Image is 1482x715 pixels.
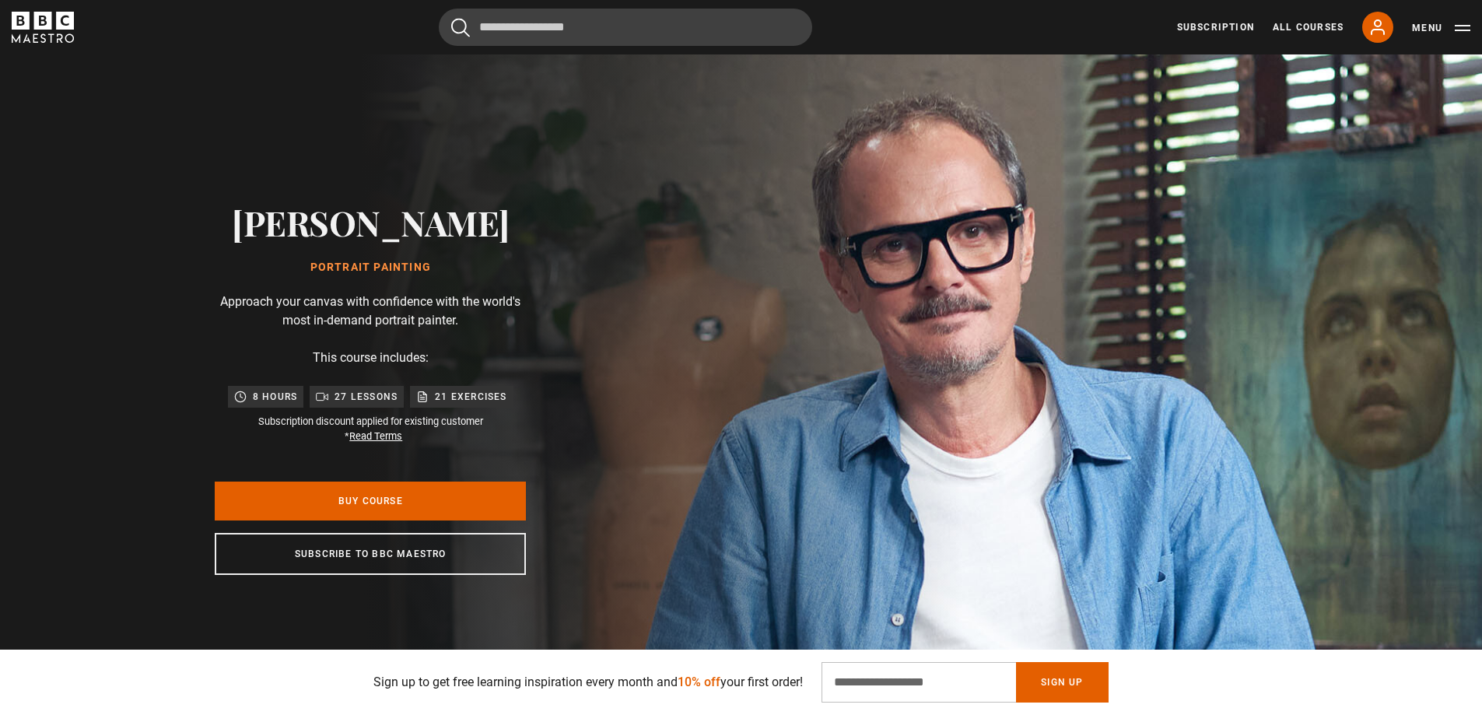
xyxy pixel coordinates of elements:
[1016,662,1108,703] button: Sign Up
[1177,20,1254,34] a: Subscription
[678,675,720,689] span: 10% off
[215,482,526,520] a: Buy Course
[451,18,470,37] button: Submit the search query
[12,12,74,43] svg: BBC Maestro
[313,349,429,367] p: This course includes:
[439,9,812,46] input: Search
[253,389,297,405] p: 8 hours
[1412,20,1470,36] button: Toggle navigation
[258,414,483,443] small: Subscription discount applied for existing customer
[373,673,803,692] p: Sign up to get free learning inspiration every month and your first order!
[232,261,510,274] h1: Portrait Painting
[232,202,510,242] h2: [PERSON_NAME]
[1273,20,1344,34] a: All Courses
[215,533,526,575] a: Subscribe to BBC Maestro
[349,430,402,442] a: Read Terms
[435,389,506,405] p: 21 exercises
[335,389,398,405] p: 27 lessons
[215,293,526,330] p: Approach your canvas with confidence with the world's most in-demand portrait painter.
